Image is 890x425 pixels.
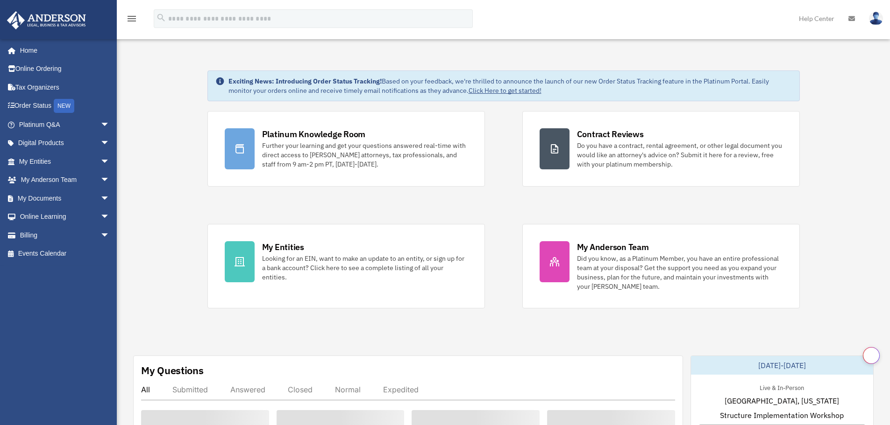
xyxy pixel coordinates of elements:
a: Billingarrow_drop_down [7,226,124,244]
div: Closed [288,385,313,394]
span: [GEOGRAPHIC_DATA], [US_STATE] [725,395,839,406]
a: Online Learningarrow_drop_down [7,208,124,226]
span: arrow_drop_down [100,189,119,208]
div: Expedited [383,385,419,394]
span: arrow_drop_down [100,152,119,171]
i: search [156,13,166,23]
div: Submitted [172,385,208,394]
div: Did you know, as a Platinum Member, you have an entire professional team at your disposal? Get th... [577,254,783,291]
div: NEW [54,99,74,113]
a: My Anderson Team Did you know, as a Platinum Member, you have an entire professional team at your... [522,224,800,308]
a: My Documentsarrow_drop_down [7,189,124,208]
div: Platinum Knowledge Room [262,128,366,140]
a: Home [7,41,119,60]
a: menu [126,16,137,24]
div: Live & In-Person [752,382,812,392]
a: My Anderson Teamarrow_drop_down [7,171,124,189]
span: arrow_drop_down [100,171,119,190]
strong: Exciting News: Introducing Order Status Tracking! [228,77,382,85]
div: Do you have a contract, rental agreement, or other legal document you would like an attorney's ad... [577,141,783,169]
a: Tax Organizers [7,78,124,97]
a: Platinum Q&Aarrow_drop_down [7,115,124,134]
span: arrow_drop_down [100,226,119,245]
div: [DATE]-[DATE] [691,356,873,375]
div: All [141,385,150,394]
div: My Entities [262,241,304,253]
span: Structure Implementation Workshop [720,410,844,421]
div: Answered [230,385,265,394]
a: My Entities Looking for an EIN, want to make an update to an entity, or sign up for a bank accoun... [207,224,485,308]
a: Contract Reviews Do you have a contract, rental agreement, or other legal document you would like... [522,111,800,187]
div: Contract Reviews [577,128,644,140]
a: Order StatusNEW [7,97,124,116]
div: Based on your feedback, we're thrilled to announce the launch of our new Order Status Tracking fe... [228,77,792,95]
i: menu [126,13,137,24]
div: Normal [335,385,361,394]
a: Events Calendar [7,244,124,263]
a: Platinum Knowledge Room Further your learning and get your questions answered real-time with dire... [207,111,485,187]
img: User Pic [869,12,883,25]
span: arrow_drop_down [100,208,119,227]
div: My Questions [141,363,204,377]
a: Digital Productsarrow_drop_down [7,134,124,153]
span: arrow_drop_down [100,134,119,153]
a: My Entitiesarrow_drop_down [7,152,124,171]
div: Further your learning and get your questions answered real-time with direct access to [PERSON_NAM... [262,141,468,169]
div: Looking for an EIN, want to make an update to an entity, or sign up for a bank account? Click her... [262,254,468,282]
span: arrow_drop_down [100,115,119,134]
div: My Anderson Team [577,241,649,253]
a: Click Here to get started! [469,86,541,95]
img: Anderson Advisors Platinum Portal [4,11,89,29]
a: Online Ordering [7,60,124,78]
